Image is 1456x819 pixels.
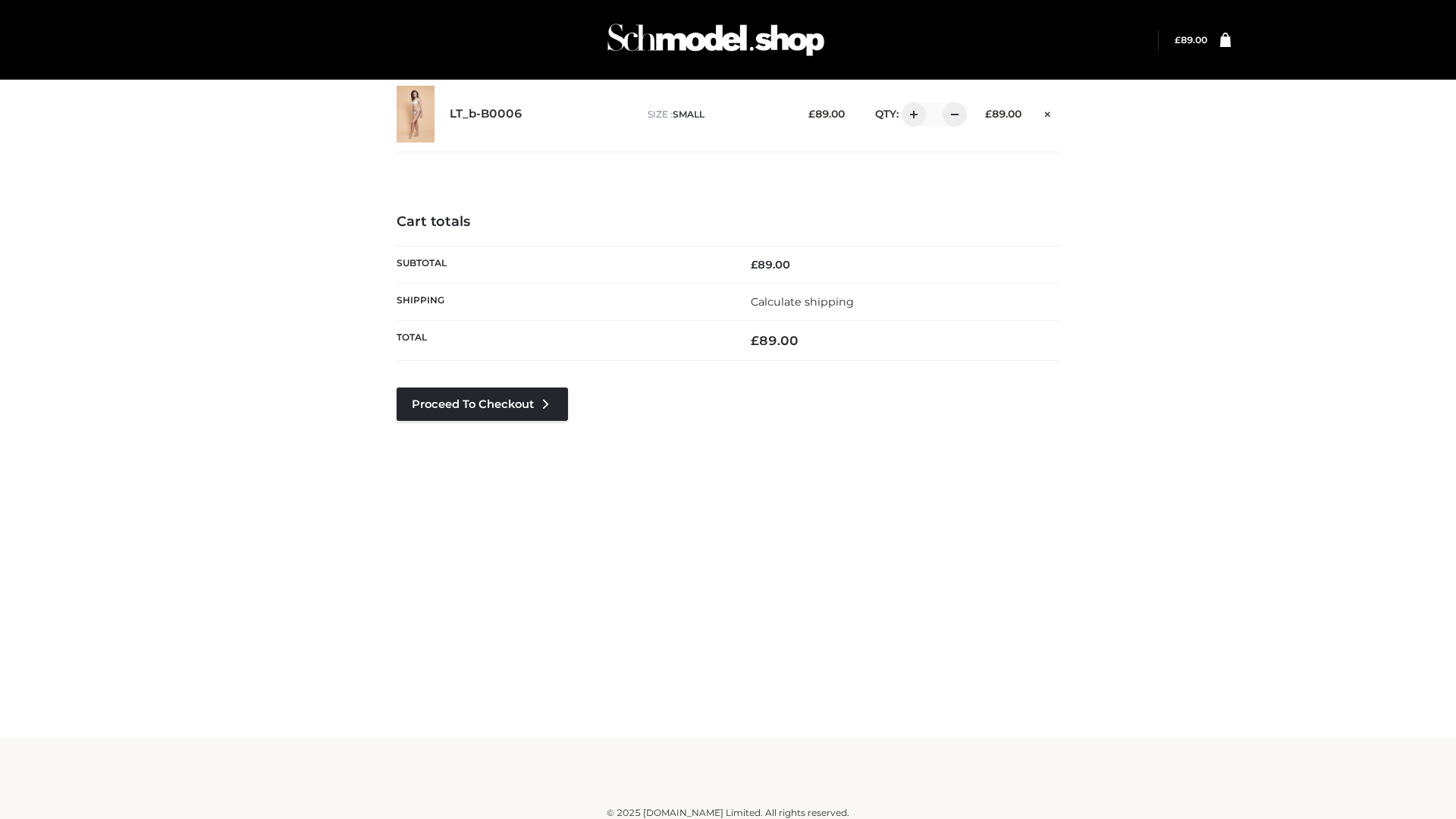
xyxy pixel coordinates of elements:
span: £ [751,258,758,271]
bdi: 89.00 [985,108,1021,120]
a: £89.00 [1175,34,1207,45]
span: £ [808,108,815,120]
div: QTY: [860,102,962,127]
img: Schmodel Admin 964 [602,10,830,70]
img: LT_b-B0006 - SMALL [397,86,435,143]
a: LT_b-B0006 [450,107,522,121]
bdi: 89.00 [751,333,799,348]
a: Remove this item [1037,102,1059,122]
span: £ [751,333,759,348]
th: Subtotal [397,246,728,283]
th: Total [397,321,728,361]
h4: Cart totals [397,214,1059,231]
span: £ [1175,34,1181,45]
p: size : [648,108,785,121]
bdi: 89.00 [1175,34,1207,45]
bdi: 89.00 [808,108,845,120]
th: Shipping [397,283,728,320]
a: Proceed to Checkout [397,388,568,421]
bdi: 89.00 [751,258,790,271]
span: SMALL [673,108,704,120]
span: £ [985,108,992,120]
a: Calculate shipping [751,295,854,309]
